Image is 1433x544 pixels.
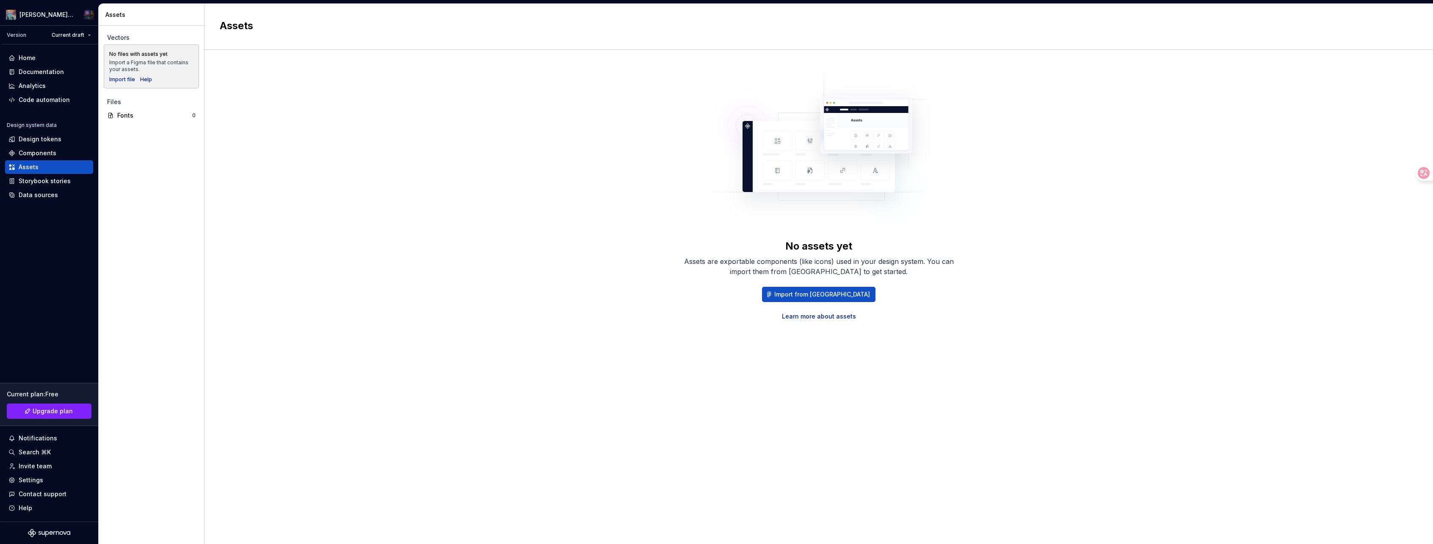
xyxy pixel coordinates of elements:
[19,11,74,19] div: [PERSON_NAME]'s Twisted Universe
[107,33,196,42] div: Vectors
[5,146,93,160] a: Components
[105,11,201,19] div: Assets
[220,19,1408,33] h2: Assets
[52,32,84,38] span: Current draft
[5,65,93,79] a: Documentation
[19,149,56,157] div: Components
[19,191,58,199] div: Data sources
[19,490,66,498] div: Contact support
[683,256,954,277] div: Assets are exportable components (like icons) used in your design system. You can import them fro...
[5,445,93,459] button: Search ⌘K
[109,76,135,83] button: Import file
[5,93,93,107] a: Code automation
[774,290,870,299] span: Import from [GEOGRAPHIC_DATA]
[5,132,93,146] a: Design tokens
[785,239,852,253] div: No assets yet
[762,287,875,302] button: Import from [GEOGRAPHIC_DATA]
[19,476,43,484] div: Settings
[19,462,52,470] div: Invite team
[6,10,16,20] img: 275e3290-e2d7-4bcc-be6f-17cca7e2d489.png
[104,109,199,122] a: Fonts0
[5,79,93,93] a: Analytics
[782,312,856,321] a: Learn more about assets
[5,188,93,202] a: Data sources
[19,96,70,104] div: Code automation
[28,529,70,537] svg: Supernova Logo
[2,5,97,24] button: [PERSON_NAME]'s Twisted UniverseMalcolm Lee
[19,448,51,456] div: Search ⌘K
[107,98,196,106] div: Files
[19,434,57,442] div: Notifications
[19,82,46,90] div: Analytics
[5,473,93,487] a: Settings
[7,390,91,398] div: Current plan : Free
[5,174,93,188] a: Storybook stories
[140,76,152,83] a: Help
[48,29,95,41] button: Current draft
[5,487,93,501] button: Contact support
[5,459,93,473] a: Invite team
[19,68,64,76] div: Documentation
[5,51,93,65] a: Home
[7,404,91,419] button: Upgrade plan
[19,177,71,185] div: Storybook stories
[117,111,192,120] div: Fonts
[109,59,193,73] div: Import a Figma file that contains your assets.
[192,112,196,119] div: 0
[7,32,26,38] div: Version
[5,501,93,515] button: Help
[5,431,93,445] button: Notifications
[7,122,57,129] div: Design system data
[5,160,93,174] a: Assets
[19,504,32,512] div: Help
[19,163,39,171] div: Assets
[19,135,61,143] div: Design tokens
[19,54,36,62] div: Home
[109,51,168,58] div: No files with assets yet
[33,407,73,415] span: Upgrade plan
[84,10,94,20] img: Malcolm Lee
